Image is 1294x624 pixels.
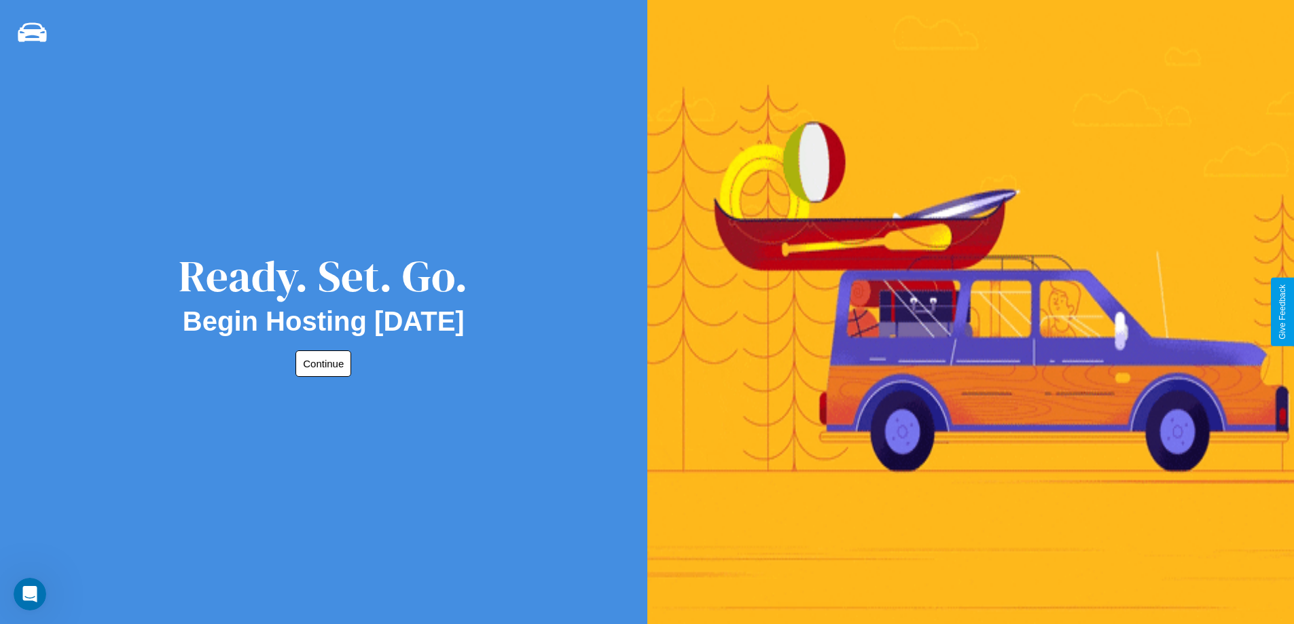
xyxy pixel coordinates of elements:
[295,350,351,377] button: Continue
[179,246,468,306] div: Ready. Set. Go.
[14,578,46,610] iframe: Intercom live chat
[1278,285,1287,339] div: Give Feedback
[183,306,465,337] h2: Begin Hosting [DATE]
